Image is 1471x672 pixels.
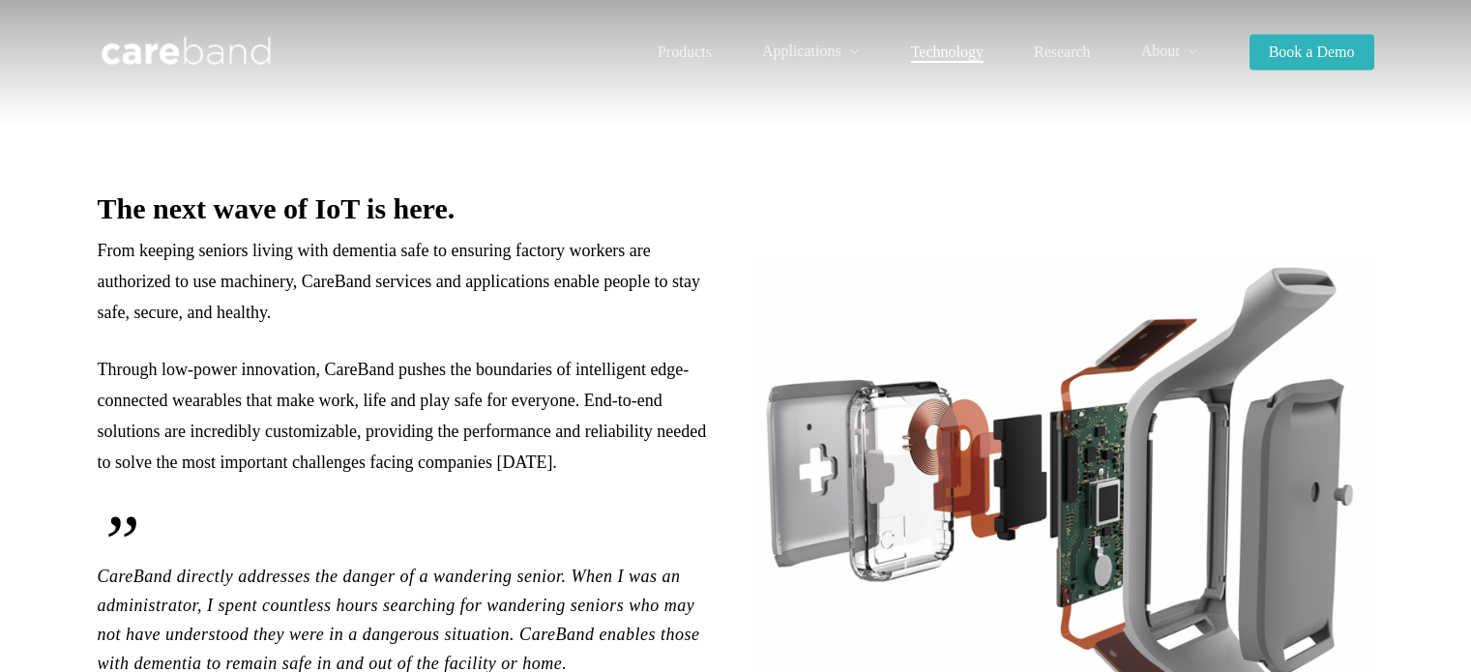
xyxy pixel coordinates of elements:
b: The next wave of IoT is here. [98,192,456,224]
a: Applications [762,44,861,60]
a: About [1141,44,1199,60]
span: ” [98,504,717,581]
span: Through low-power innovation, CareBand pushes the boundaries of intelligent edge-connected wearab... [98,360,707,472]
span: Book a Demo [1269,44,1355,60]
a: Research [1034,44,1091,60]
a: Products [658,44,712,60]
a: Technology [911,44,984,60]
span: Applications [762,43,841,59]
span: About [1141,43,1180,59]
a: Book a Demo [1250,44,1374,60]
span: From keeping seniors living with dementia safe to ensuring factory workers are authorized to use ... [98,241,701,322]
